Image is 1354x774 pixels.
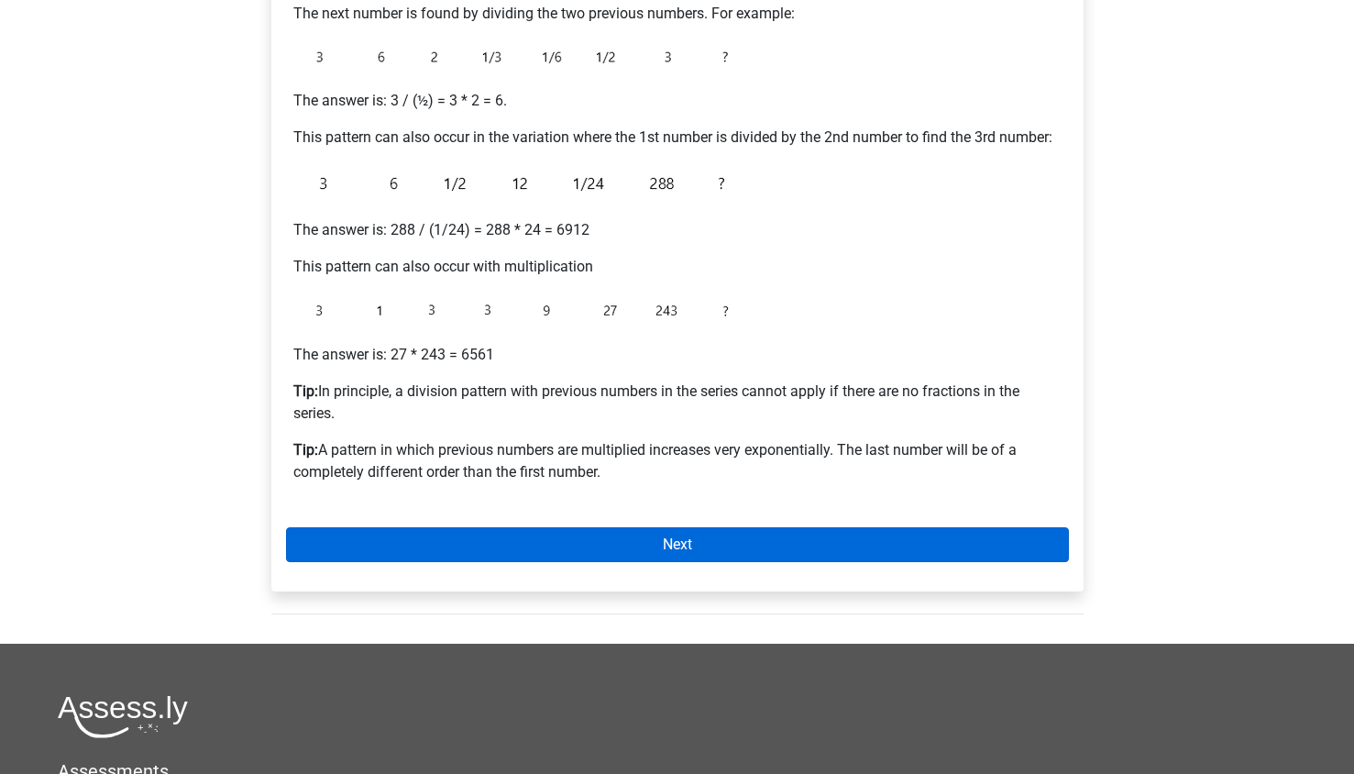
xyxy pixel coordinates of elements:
[293,3,1062,25] p: The next number is found by dividing the two previous numbers. For example:
[293,382,318,400] b: Tip:
[293,381,1062,425] p: In principle, a division pattern with previous numbers in the series cannot apply if there are no...
[293,344,1062,366] p: The answer is: 27 * 243 = 6561
[293,293,752,329] img: Exceptions_example_2_3.png
[293,439,1062,483] p: A pattern in which previous numbers are multiplied increases very exponentially. The last number ...
[293,441,318,459] b: Tip:
[293,90,1062,112] p: The answer is: 3 / (½) = 3 * 2 = 6.
[293,219,1062,241] p: The answer is: 288 / (1/24) = 288 * 24 = 6912
[58,695,188,738] img: Assessly logo
[286,527,1069,562] a: Next
[293,39,752,75] img: Exceptions_example_2_1.png
[293,127,1062,149] p: This pattern can also occur in the variation where the 1st number is divided by the 2nd number to...
[293,256,1062,278] p: This pattern can also occur with multiplication
[293,163,752,205] img: Exceptions_example_2_2.png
